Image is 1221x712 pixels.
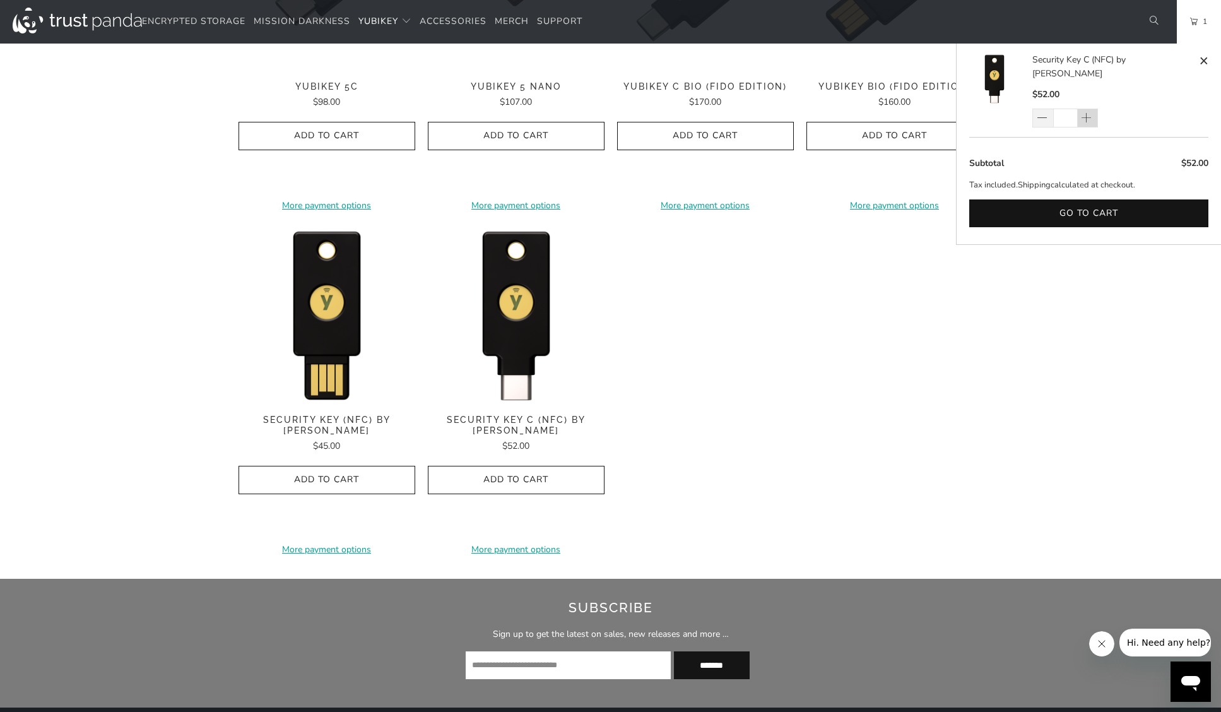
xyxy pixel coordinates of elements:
[428,415,605,436] span: Security Key C (NFC) by [PERSON_NAME]
[969,53,1032,128] a: Security Key C (NFC) by Yubico
[239,81,415,92] span: YubiKey 5C
[142,15,245,27] span: Encrypted Storage
[1032,88,1059,100] span: $52.00
[239,122,415,150] button: Add to Cart
[1032,53,1196,81] a: Security Key C (NFC) by [PERSON_NAME]
[13,8,142,33] img: Trust Panda Australia
[239,543,415,557] a: More payment options
[1018,179,1051,192] a: Shipping
[254,15,350,27] span: Mission Darkness
[313,440,340,452] span: $45.00
[441,131,591,141] span: Add to Cart
[969,53,1020,104] img: Security Key C (NFC) by Yubico
[617,122,794,150] button: Add to Cart
[428,225,605,402] a: Security Key C (NFC) by Yubico - Trust Panda Security Key C (NFC) by Yubico - Trust Panda
[428,81,605,109] a: YubiKey 5 Nano $107.00
[441,475,591,485] span: Add to Cart
[239,199,415,213] a: More payment options
[502,440,529,452] span: $52.00
[1198,15,1208,28] span: 1
[689,96,721,108] span: $170.00
[878,96,911,108] span: $160.00
[239,225,415,402] a: Security Key (NFC) by Yubico - Trust Panda Security Key (NFC) by Yubico - Trust Panda
[537,15,582,27] span: Support
[806,122,983,150] button: Add to Cart
[500,96,532,108] span: $107.00
[428,466,605,494] button: Add to Cart
[428,415,605,453] a: Security Key C (NFC) by [PERSON_NAME] $52.00
[1119,629,1211,656] iframe: Message from company
[420,15,487,27] span: Accessories
[428,81,605,92] span: YubiKey 5 Nano
[248,598,973,618] h2: Subscribe
[617,81,794,92] span: YubiKey C Bio (FIDO Edition)
[239,81,415,109] a: YubiKey 5C $98.00
[239,466,415,494] button: Add to Cart
[239,415,415,453] a: Security Key (NFC) by [PERSON_NAME] $45.00
[1171,662,1211,702] iframe: Button to launch messaging window
[142,7,245,37] a: Encrypted Storage
[428,225,605,402] img: Security Key C (NFC) by Yubico - Trust Panda
[617,81,794,109] a: YubiKey C Bio (FIDO Edition) $170.00
[142,7,582,37] nav: Translation missing: en.navigation.header.main_nav
[239,415,415,436] span: Security Key (NFC) by [PERSON_NAME]
[1181,157,1208,169] span: $52.00
[806,81,983,92] span: YubiKey Bio (FIDO Edition)
[969,157,1004,169] span: Subtotal
[358,7,411,37] summary: YubiKey
[252,131,402,141] span: Add to Cart
[969,179,1208,192] p: Tax included. calculated at checkout.
[358,15,398,27] span: YubiKey
[969,199,1208,228] button: Go to cart
[248,627,973,641] p: Sign up to get the latest on sales, new releases and more …
[630,131,781,141] span: Add to Cart
[495,15,529,27] span: Merch
[537,7,582,37] a: Support
[254,7,350,37] a: Mission Darkness
[806,199,983,213] a: More payment options
[820,131,970,141] span: Add to Cart
[420,7,487,37] a: Accessories
[428,543,605,557] a: More payment options
[313,96,340,108] span: $98.00
[252,475,402,485] span: Add to Cart
[239,225,415,402] img: Security Key (NFC) by Yubico - Trust Panda
[495,7,529,37] a: Merch
[1089,631,1114,656] iframe: Close message
[617,199,794,213] a: More payment options
[806,81,983,109] a: YubiKey Bio (FIDO Edition) $160.00
[428,199,605,213] a: More payment options
[428,122,605,150] button: Add to Cart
